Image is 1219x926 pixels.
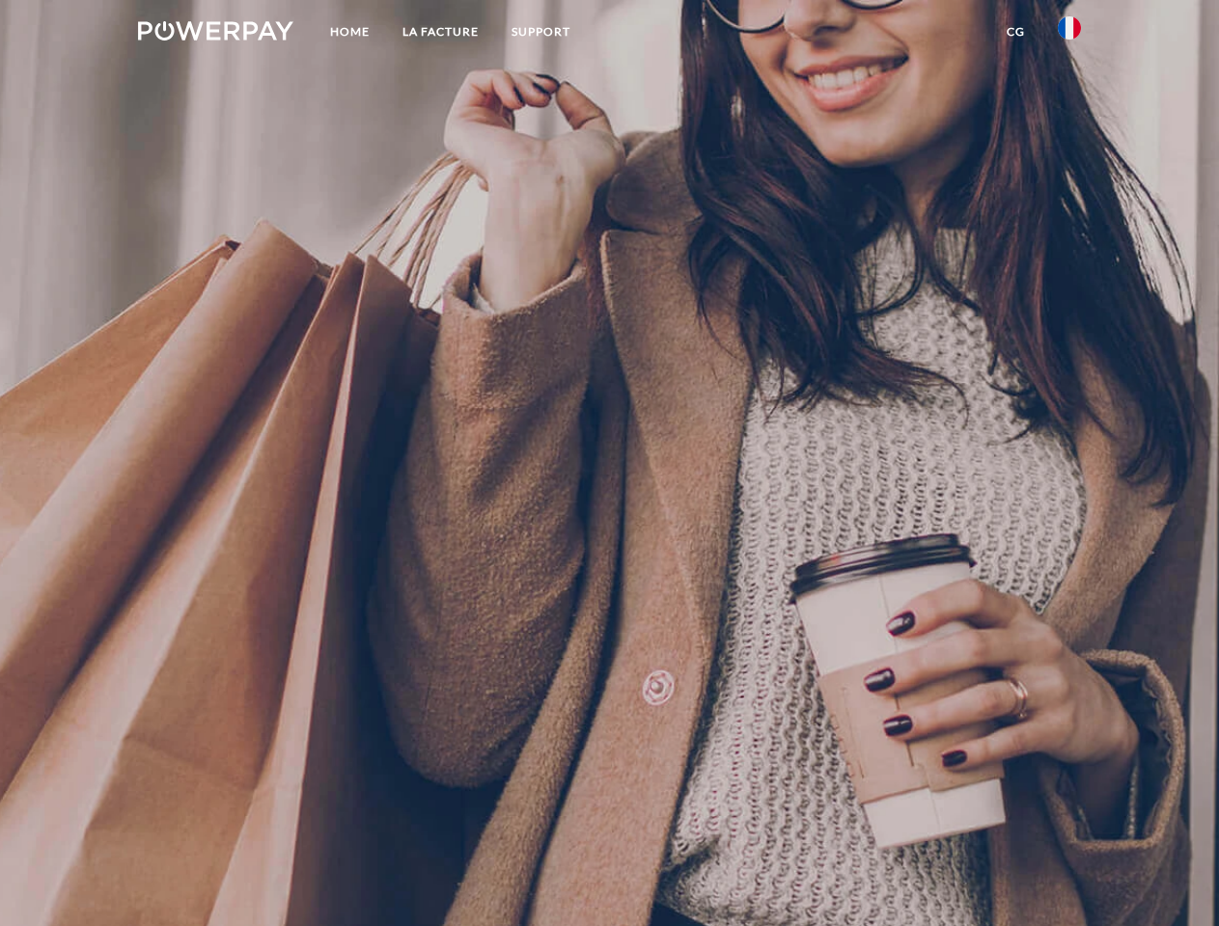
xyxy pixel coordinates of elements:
[314,14,386,49] a: Home
[138,21,293,41] img: logo-powerpay-white.svg
[990,14,1041,49] a: CG
[495,14,587,49] a: Support
[1058,16,1081,40] img: fr
[386,14,495,49] a: LA FACTURE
